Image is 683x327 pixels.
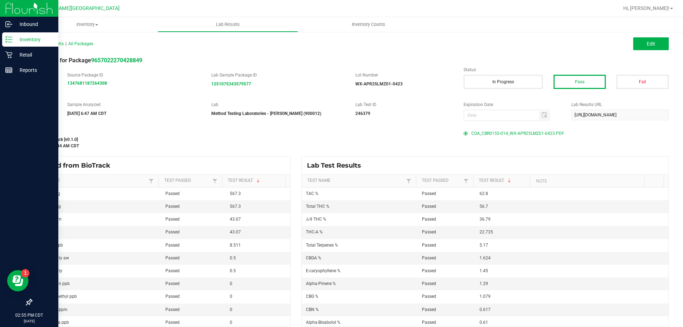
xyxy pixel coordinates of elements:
[480,255,491,260] span: 1.624
[571,101,669,108] label: Lab Results URL
[31,57,142,64] span: Lab Result for Package
[31,128,453,135] label: Last Modified
[37,162,116,169] span: Synced from BioTrack
[480,204,488,209] span: 56.7
[306,191,318,196] span: TAC %
[230,281,232,286] span: 0
[480,217,491,222] span: 36.79
[355,72,453,78] label: Lot Number
[464,101,561,108] label: Expiration Date
[306,230,323,234] span: THC-A %
[422,178,462,184] a: Test PassedSortable
[17,17,158,32] a: Inventory
[12,51,55,59] p: Retail
[230,255,236,260] span: 0.5
[464,67,669,73] label: Status
[342,21,395,28] span: Inventory Counts
[355,101,453,108] label: Lab Test ID
[355,111,370,116] strong: 246379
[65,41,67,46] span: |
[211,176,219,185] a: Filter
[230,217,241,222] span: 43.07
[230,204,241,209] span: 567.3
[480,281,488,286] span: 1.29
[211,72,345,78] label: Lab Sample Package ID
[21,269,30,278] iframe: Resource center unread badge
[255,178,261,184] span: Sortable
[165,255,180,260] span: Passed
[422,243,436,248] span: Passed
[422,204,436,209] span: Passed
[422,294,436,299] span: Passed
[422,191,436,196] span: Passed
[462,176,470,185] a: Filter
[228,178,283,184] a: Test ResultSortable
[422,268,436,273] span: Passed
[12,35,55,44] p: Inventory
[306,204,329,209] span: Total THC %
[307,178,404,184] a: Test NameSortable
[306,320,340,325] span: Alpha-Bisabolol %
[3,318,55,324] p: [DATE]
[165,230,180,234] span: Passed
[5,67,12,74] inline-svg: Reports
[306,217,326,222] span: Δ-9 THC %
[480,230,493,234] span: 22.735
[5,51,12,58] inline-svg: Retail
[306,307,319,312] span: CBN %
[306,255,321,260] span: CBGA %
[91,57,142,64] strong: 9657022270428849
[165,294,180,299] span: Passed
[464,131,468,136] form-radio-button: Primary COA
[422,255,436,260] span: Passed
[230,191,241,196] span: 567.3
[307,162,366,169] span: Lab Test Results
[306,243,338,248] span: Total Terpenes %
[647,41,655,47] span: Edit
[480,294,491,299] span: 1.079
[306,294,318,299] span: CBG %
[165,217,180,222] span: Passed
[554,75,606,89] button: Pass
[230,320,232,325] span: 0
[306,281,336,286] span: Alpha-Pinene %
[3,312,55,318] p: 02:55 PM CDT
[471,128,564,139] span: COA_CBR0155-014_WX-APR25LMZ01-0423.PDF
[355,81,403,86] strong: WX-APR25LMZ01-0423
[230,268,236,273] span: 0.5
[211,81,251,86] a: 1251075343579577
[68,41,93,46] span: All Packages
[165,191,180,196] span: Passed
[422,320,436,325] span: Passed
[17,21,158,28] span: Inventory
[37,178,147,184] a: Test NameSortable
[507,178,512,184] span: Sortable
[422,230,436,234] span: Passed
[480,268,488,273] span: 1.45
[165,320,180,325] span: Passed
[211,101,345,108] label: Lab
[165,204,180,209] span: Passed
[616,75,669,89] button: Fail
[298,17,439,32] a: Inventory Counts
[165,268,180,273] span: Passed
[530,175,644,188] th: Note
[404,176,413,185] a: Filter
[306,268,340,273] span: E-caryophyllene %
[422,217,436,222] span: Passed
[165,243,180,248] span: Passed
[480,320,488,325] span: 0.61
[67,81,107,86] strong: 1347681187264308
[479,178,528,184] a: Test ResultSortable
[480,243,488,248] span: 5.17
[464,75,543,89] button: In Progress
[165,307,180,312] span: Passed
[67,111,106,116] strong: [DATE] 6:47 AM CDT
[165,281,180,286] span: Passed
[5,21,12,28] inline-svg: Inbound
[67,101,201,108] label: Sample Analyzed
[480,307,491,312] span: 0.617
[422,281,436,286] span: Passed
